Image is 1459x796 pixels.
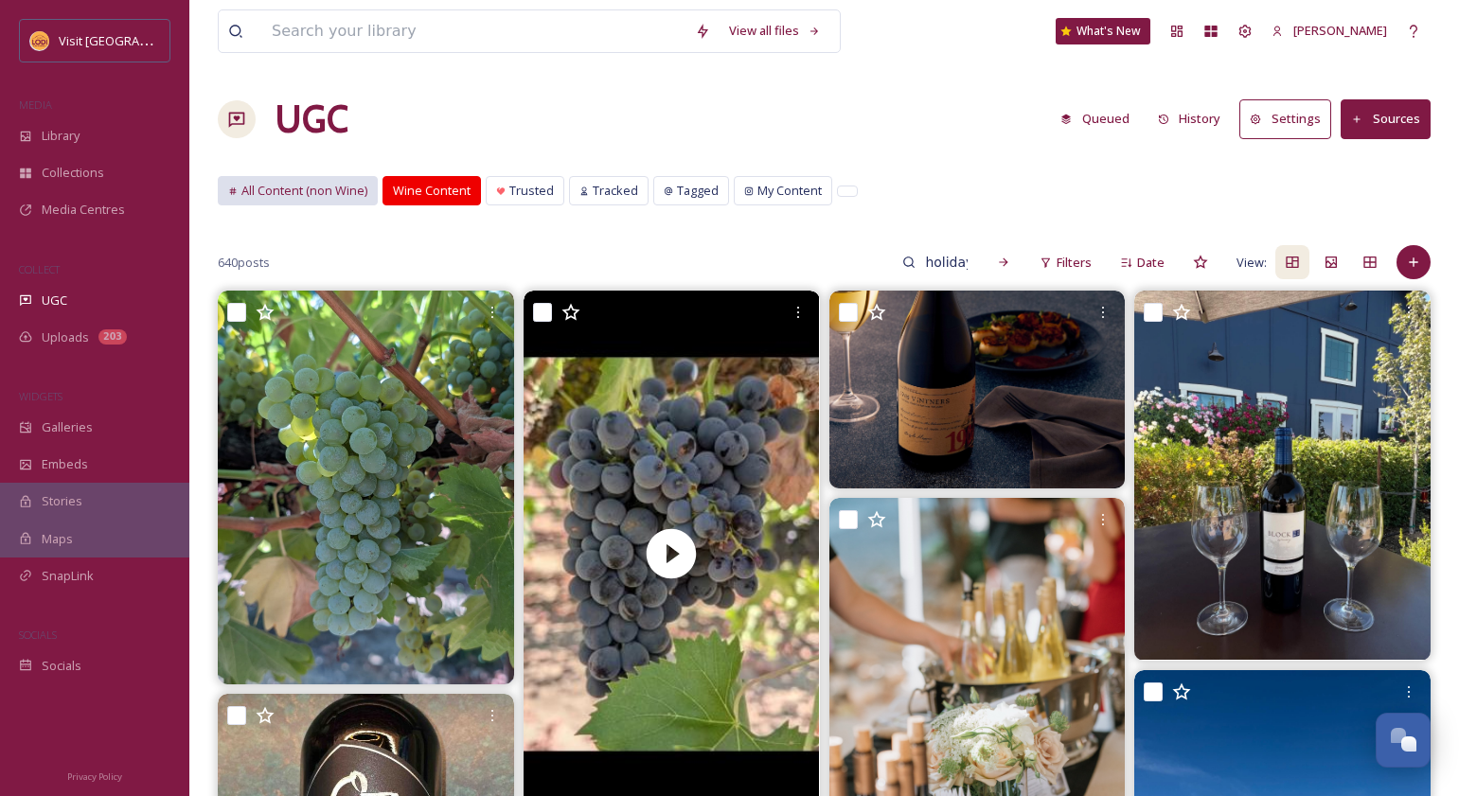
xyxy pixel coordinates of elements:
[42,164,104,182] span: Collections
[42,657,81,675] span: Socials
[218,291,514,683] img: Sauvignon Blanc looking beautiful this morning! This block on DeVries Road, nestled up to the Mok...
[1293,22,1387,39] span: [PERSON_NAME]
[509,182,554,200] span: Trusted
[67,770,122,783] span: Privacy Policy
[1239,99,1341,138] a: Settings
[19,389,62,403] span: WIDGETS
[275,91,348,148] a: UGC
[42,328,89,346] span: Uploads
[98,329,127,345] div: 203
[393,182,471,200] span: Wine Content
[19,97,52,112] span: MEDIA
[42,127,80,145] span: Library
[1051,100,1148,137] a: Queued
[1134,291,1431,660] img: It’s going to be a beautiful weekend in the vineyard! Come enjoy the tranquil scenery while tasti...
[1148,100,1231,137] button: History
[677,182,719,200] span: Tagged
[19,628,57,642] span: SOCIALS
[42,530,73,548] span: Maps
[829,291,1126,487] img: A weeknight upgrade: pan-seared scallops in under 20 minutes, perfectly paired with our 1906 Vint...
[42,201,125,219] span: Media Centres
[42,292,67,310] span: UGC
[720,12,830,49] a: View all files
[42,492,82,510] span: Stories
[262,10,685,52] input: Search your library
[1051,100,1139,137] button: Queued
[218,254,270,272] span: 640 posts
[1376,713,1431,768] button: Open Chat
[42,455,88,473] span: Embeds
[241,182,367,200] span: All Content (non Wine)
[42,418,93,436] span: Galleries
[1262,12,1397,49] a: [PERSON_NAME]
[593,182,638,200] span: Tracked
[30,31,49,50] img: Square%20Social%20Visit%20Lodi.png
[1341,99,1431,138] button: Sources
[19,262,60,276] span: COLLECT
[1237,254,1267,272] span: View:
[59,31,205,49] span: Visit [GEOGRAPHIC_DATA]
[67,764,122,787] a: Privacy Policy
[42,567,94,585] span: SnapLink
[1148,100,1240,137] a: History
[1057,254,1092,272] span: Filters
[757,182,822,200] span: My Content
[1239,99,1331,138] button: Settings
[1137,254,1165,272] span: Date
[1056,18,1150,44] a: What's New
[916,243,977,281] input: Search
